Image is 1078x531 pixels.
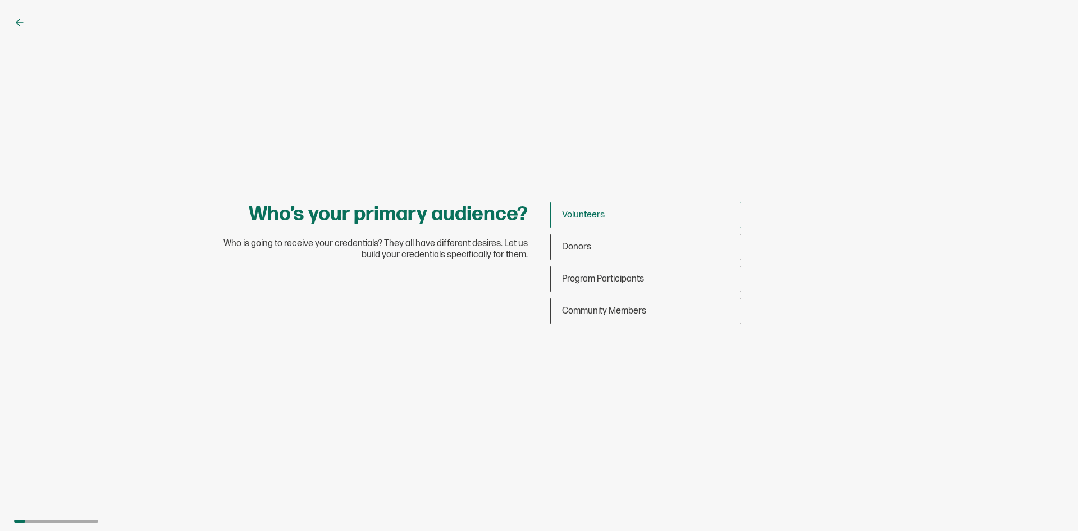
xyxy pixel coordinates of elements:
span: Volunteers [562,210,605,220]
h1: Who’s your primary audience? [249,202,528,227]
iframe: Chat Widget [891,404,1078,531]
span: Community Members [562,306,646,316]
span: Donors [562,242,591,252]
span: Program Participants [562,274,644,284]
span: Who is going to receive your credentials? They all have different desires. Let us build your cred... [213,238,528,261]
